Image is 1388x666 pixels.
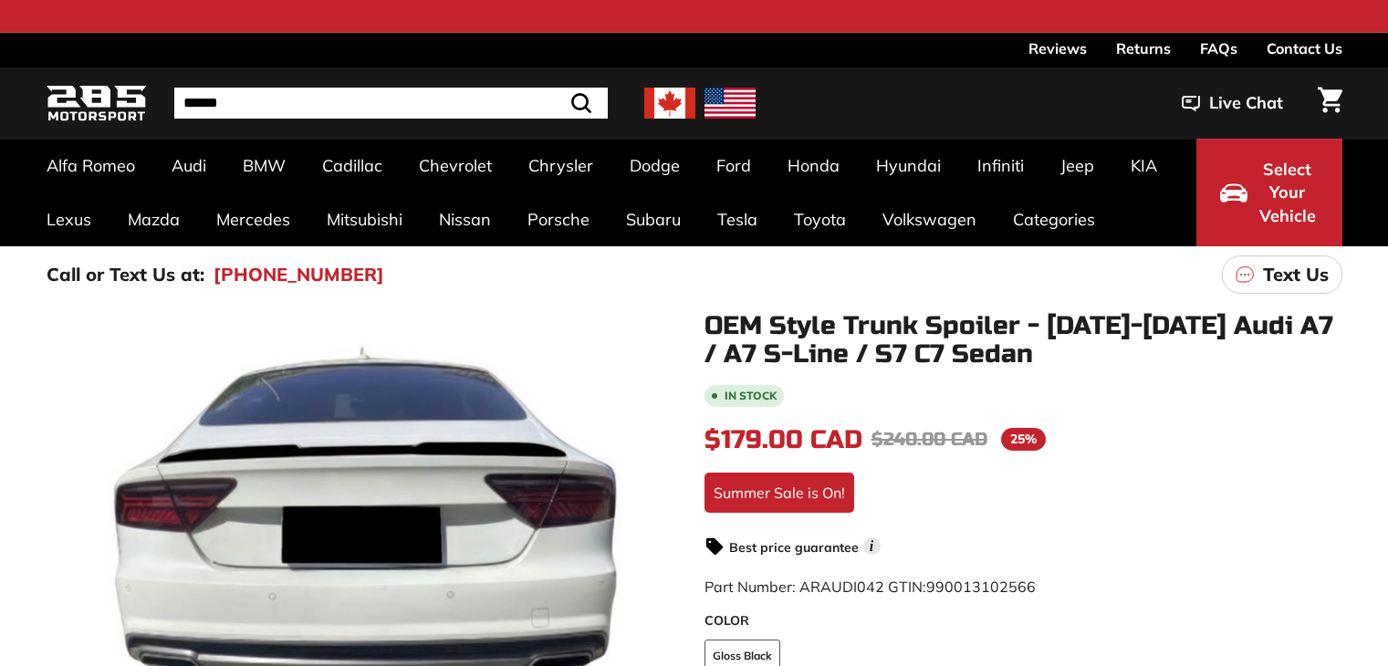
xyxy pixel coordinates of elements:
a: Ford [698,139,769,193]
button: Select Your Vehicle [1196,139,1342,246]
span: $240.00 CAD [871,428,987,451]
label: COLOR [704,611,1342,630]
a: Cart [1307,72,1353,134]
a: [PHONE_NUMBER] [214,261,384,288]
a: Cadillac [304,139,401,193]
a: Infiniti [959,139,1042,193]
a: Subaru [608,193,699,246]
span: i [863,537,881,555]
a: Jeep [1042,139,1112,193]
a: Dodge [611,139,698,193]
span: $179.00 CAD [704,424,862,455]
a: Alfa Romeo [28,139,153,193]
a: Mazda [110,193,198,246]
a: Honda [769,139,858,193]
a: FAQs [1200,33,1237,64]
div: Summer Sale is On! [704,473,854,513]
a: Lexus [28,193,110,246]
a: Hyundai [858,139,959,193]
a: Chrysler [510,139,611,193]
a: Mitsubishi [308,193,421,246]
span: Part Number: ARAUDI042 GTIN: [704,578,1036,596]
p: Call or Text Us at: [47,261,204,288]
a: KIA [1112,139,1175,193]
h1: OEM Style Trunk Spoiler - [DATE]-[DATE] Audi A7 / A7 S-Line / S7 C7 Sedan [704,312,1342,369]
a: BMW [224,139,304,193]
a: Toyota [776,193,864,246]
a: Text Us [1222,255,1342,294]
b: In stock [725,390,777,401]
a: Mercedes [198,193,308,246]
a: Audi [153,139,224,193]
p: Text Us [1263,261,1329,288]
span: Live Chat [1209,91,1283,115]
a: Porsche [509,193,608,246]
a: Categories [995,193,1113,246]
a: Contact Us [1267,33,1342,64]
strong: Best price guarantee [729,539,859,556]
a: Chevrolet [401,139,510,193]
a: Volkswagen [864,193,995,246]
button: Live Chat [1158,80,1307,126]
input: Search [174,88,608,119]
a: Reviews [1028,33,1087,64]
span: 990013102566 [926,578,1036,596]
a: Nissan [421,193,509,246]
span: Select Your Vehicle [1257,158,1319,228]
a: Returns [1116,33,1171,64]
img: Logo_285_Motorsport_areodynamics_components [47,82,147,125]
a: Tesla [699,193,776,246]
span: 25% [1001,428,1046,451]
